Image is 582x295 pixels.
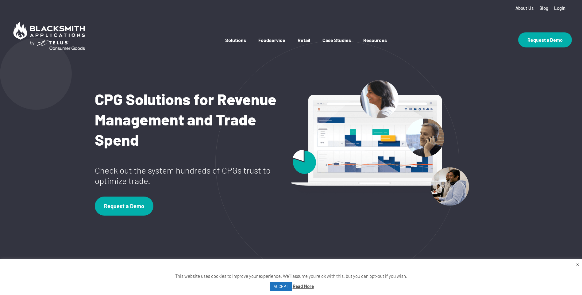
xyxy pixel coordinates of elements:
[554,6,565,11] a: Login
[266,74,490,213] img: header-image
[515,6,534,11] a: About Us
[95,89,277,150] h1: CPG Solutions for Revenue Management and Trade Spend
[518,32,572,47] a: Request a Demo
[576,261,579,267] a: Close the cookie bar
[175,273,407,289] span: This website uses cookies to improve your experience. We'll assume you're ok with this, but you c...
[293,282,314,290] a: Read More
[270,282,292,291] a: ACCEPT
[95,165,277,186] p: Check out the system hundreds of CPGs trust to optimize trade.
[10,19,88,53] img: Blacksmith Applications by TELUS Consumer Goods
[539,6,548,11] a: Blog
[363,37,387,55] a: Resources
[298,37,310,55] a: Retail
[322,37,351,55] a: Case Studies
[258,37,285,55] a: Foodservice
[225,37,246,55] a: Solutions
[95,197,153,216] a: Request a Demo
